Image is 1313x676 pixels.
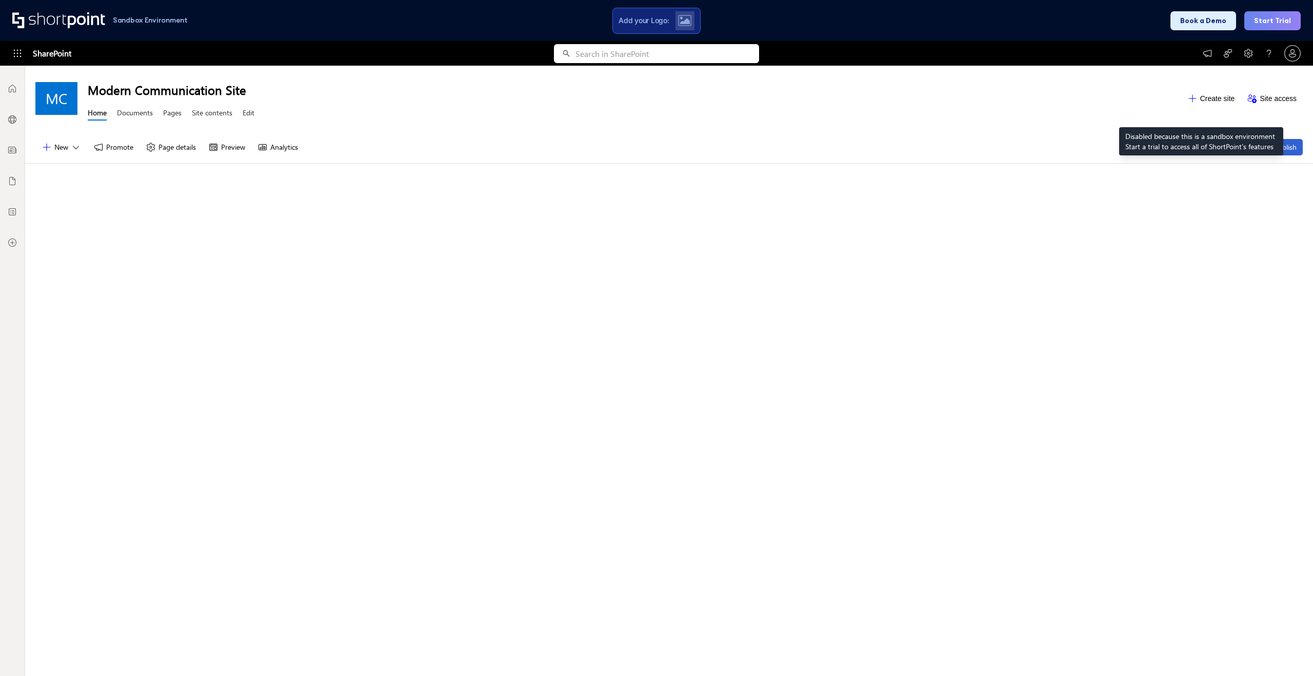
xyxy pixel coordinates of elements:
div: Disabled because this is a sandbox environment Start a trial to access all of ShortPoint's features [1119,127,1283,155]
a: Edit [243,108,254,121]
button: Create site [1181,90,1241,107]
input: Search in SharePoint [575,44,759,63]
a: Site contents [192,108,232,121]
span: SharePoint [33,41,71,66]
span: MC [46,90,67,107]
h1: Modern Communication Site [88,82,1181,98]
a: Pages [163,108,182,121]
a: Documents [117,108,153,121]
button: Preview [202,139,251,155]
button: New [35,139,87,155]
button: Analytics [251,139,304,155]
img: Upload logo [678,15,691,26]
h1: Sandbox Environment [113,17,188,23]
button: Promote [87,139,140,155]
button: Site access [1241,90,1303,107]
button: Start Trial [1244,11,1301,30]
span: Add your Logo: [619,16,669,25]
button: Book a Demo [1170,11,1236,30]
iframe: Chat Widget [1262,627,1313,676]
a: Home [88,108,107,121]
button: Page details [140,139,202,155]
